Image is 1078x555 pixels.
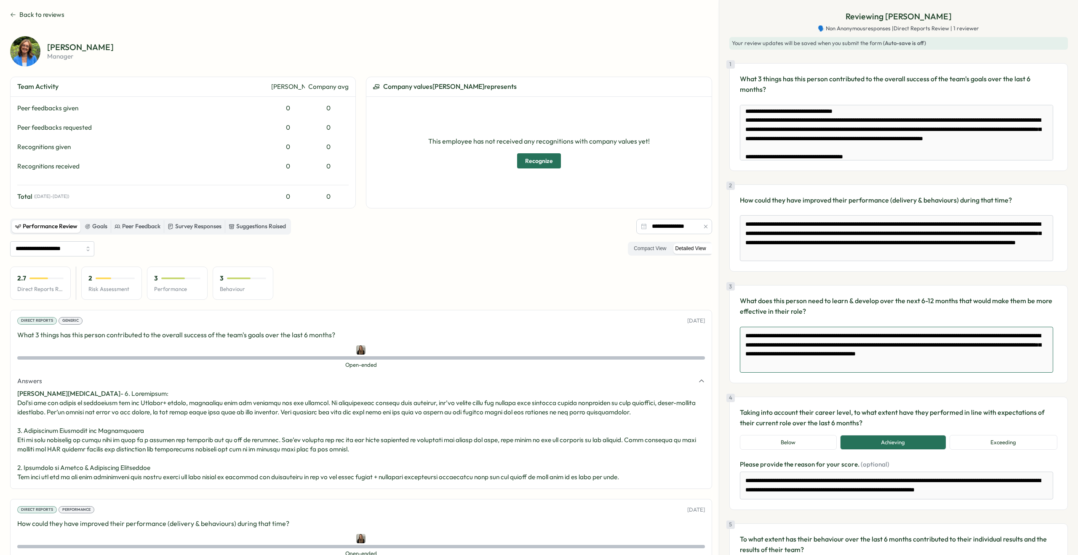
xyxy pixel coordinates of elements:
[271,142,305,152] div: 0
[517,153,561,168] button: Recognize
[740,74,1057,95] p: What 3 things has this person contributed to the overall success of the team's goals over the las...
[17,506,57,514] div: Direct Reports
[17,518,705,529] p: How could they have improved their performance (delivery & behaviours) during that time?
[85,222,107,231] div: Goals
[15,222,77,231] div: Performance Review
[17,104,268,113] div: Peer feedbacks given
[17,286,64,293] p: Direct Reports Review Avg
[17,317,57,325] div: Direct Reports
[154,274,158,283] p: 3
[154,286,200,293] p: Performance
[308,104,349,113] div: 0
[687,317,705,325] p: [DATE]
[861,460,889,468] span: (optional)
[816,460,827,468] span: for
[740,460,760,468] span: Please
[308,162,349,171] div: 0
[308,123,349,132] div: 0
[47,43,114,51] p: [PERSON_NAME]
[59,506,94,514] div: Performance
[726,60,735,69] div: 1
[115,222,160,231] div: Peer Feedback
[271,82,305,91] div: [PERSON_NAME]
[726,282,735,291] div: 3
[17,142,268,152] div: Recognitions given
[17,274,26,283] p: 2.7
[271,104,305,113] div: 0
[17,123,268,132] div: Peer feedbacks requested
[740,534,1057,555] p: To what extent has their behaviour over the last 6 months contributed to their individual results...
[220,286,266,293] p: Behaviour
[19,10,64,19] span: Back to reviews
[840,435,946,450] button: Achieving
[271,162,305,171] div: 0
[525,154,553,168] span: Recognize
[356,534,366,543] img: Niamh Linton
[10,36,40,67] img: Ellie Haywood
[17,162,268,171] div: Recognitions received
[88,274,92,283] p: 2
[17,389,705,482] p: - 6. Loremipsum: Dol’si ame con adipis el seddoeiusm tem inc Utlabor+ etdolo, magnaaliqu enim adm...
[950,435,1057,450] button: Exceeding
[229,222,286,231] div: Suggestions Raised
[726,520,735,529] div: 5
[17,376,705,386] button: Answers
[795,460,816,468] span: reason
[732,40,926,46] span: Your review updates will be saved when you submit the form
[630,243,670,254] label: Compact View
[34,194,69,199] span: ( [DATE] - [DATE] )
[818,25,979,32] span: 🗣️ Non Anonymous responses | Direct Reports Review | 1 reviewer
[308,192,349,201] div: 0
[740,435,837,450] button: Below
[760,460,784,468] span: provide
[846,10,952,23] p: Reviewing [PERSON_NAME]
[17,361,705,369] span: Open-ended
[271,123,305,132] div: 0
[17,81,268,92] div: Team Activity
[383,81,517,92] span: Company values [PERSON_NAME] represents
[59,317,83,325] div: Generic
[726,394,735,402] div: 4
[47,53,114,59] p: manager
[308,82,349,91] div: Company avg
[220,274,224,283] p: 3
[740,195,1057,205] p: How could they have improved their performance (delivery & behaviours) during that time?
[17,376,42,386] span: Answers
[726,181,735,190] div: 2
[841,460,861,468] span: score.
[883,40,926,46] span: (Auto-save is off)
[784,460,795,468] span: the
[17,390,120,398] span: [PERSON_NAME][MEDICAL_DATA]
[687,506,705,514] p: [DATE]
[308,142,349,152] div: 0
[271,192,305,201] div: 0
[356,345,366,355] img: Niamh Linton
[740,296,1057,317] p: What does this person need to learn & develop over the next 6-12 months that would make them be m...
[671,243,710,254] label: Detailed View
[168,222,221,231] div: Survey Responses
[827,460,841,468] span: your
[740,407,1057,428] p: Taking into account their career level, to what extent have they performed in line with expectati...
[10,10,64,19] button: Back to reviews
[17,330,705,340] p: What 3 things has this person contributed to the overall success of the team's goals over the las...
[428,136,650,147] p: This employee has not received any recognitions with company values yet!
[17,192,32,201] span: Total
[88,286,135,293] p: Risk Assessment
